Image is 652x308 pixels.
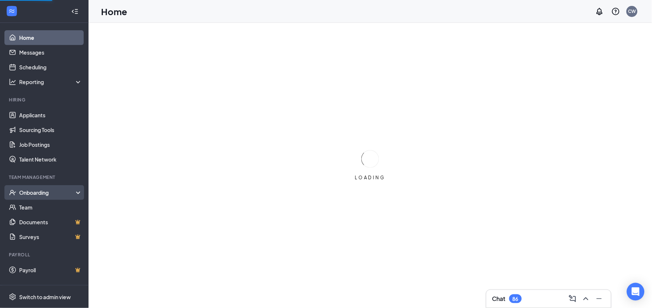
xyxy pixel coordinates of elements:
[9,78,16,86] svg: Analysis
[582,294,590,303] svg: ChevronUp
[19,152,82,167] a: Talent Network
[19,215,82,229] a: DocumentsCrown
[628,8,636,14] div: CW
[19,263,82,277] a: PayrollCrown
[580,293,592,305] button: ChevronUp
[593,293,605,305] button: Minimize
[19,293,71,301] div: Switch to admin view
[352,174,389,181] div: LOADING
[19,78,83,86] div: Reporting
[71,8,79,15] svg: Collapse
[595,294,604,303] svg: Minimize
[9,97,81,103] div: Hiring
[568,294,577,303] svg: ComposeMessage
[19,60,82,75] a: Scheduling
[611,7,620,16] svg: QuestionInfo
[19,189,76,196] div: Onboarding
[627,283,645,301] div: Open Intercom Messenger
[19,108,82,122] a: Applicants
[19,137,82,152] a: Job Postings
[595,7,604,16] svg: Notifications
[9,174,81,180] div: Team Management
[567,293,579,305] button: ComposeMessage
[9,189,16,196] svg: UserCheck
[19,122,82,137] a: Sourcing Tools
[492,295,506,303] h3: Chat
[9,293,16,301] svg: Settings
[101,5,127,18] h1: Home
[19,200,82,215] a: Team
[19,30,82,45] a: Home
[19,229,82,244] a: SurveysCrown
[19,45,82,60] a: Messages
[8,7,15,15] svg: WorkstreamLogo
[513,296,519,302] div: 86
[9,252,81,258] div: Payroll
